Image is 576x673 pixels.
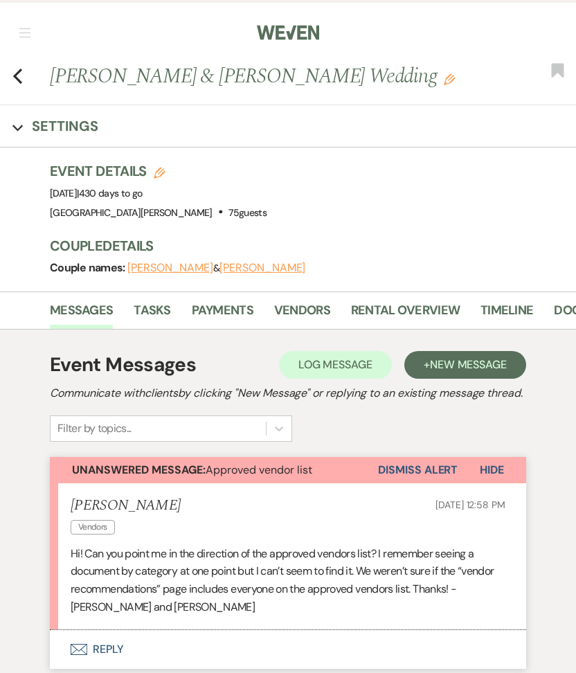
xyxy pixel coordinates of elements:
button: [PERSON_NAME] [219,262,305,273]
a: Tasks [134,300,170,329]
a: Payments [192,300,253,329]
button: Edit [444,72,455,84]
div: Filter by topics... [57,420,132,437]
span: 430 days to go [79,187,143,199]
h5: [PERSON_NAME] [71,497,181,514]
h1: Event Messages [50,350,196,379]
button: [PERSON_NAME] [127,262,213,273]
span: Hide [480,463,504,477]
h3: Event Details [50,161,267,181]
button: +New Message [404,351,526,379]
h1: [PERSON_NAME] & [PERSON_NAME] Wedding [50,62,465,91]
img: Weven Logo [257,18,319,47]
button: Hide [458,457,526,483]
span: [DATE] [50,187,143,199]
button: Unanswered Message:Approved vendor list [50,457,378,483]
span: 75 guests [228,206,267,219]
button: Log Message [279,351,392,379]
span: Couple names: [50,260,127,275]
h2: Communicate with clients by clicking "New Message" or replying to an existing message thread. [50,385,526,402]
span: New Message [430,357,507,372]
h3: Settings [32,116,98,136]
span: | [77,187,142,199]
span: Log Message [298,357,372,372]
strong: Unanswered Message: [72,463,206,477]
span: Approved vendor list [72,463,312,477]
a: Timeline [480,300,533,329]
span: [GEOGRAPHIC_DATA][PERSON_NAME] [50,206,213,219]
h3: Couple Details [50,236,562,255]
span: & [127,262,305,274]
button: Dismiss Alert [378,457,458,483]
a: Messages [50,300,113,329]
span: [DATE] 12:58 PM [435,499,505,511]
span: Vendors [71,520,115,535]
a: Rental Overview [351,300,460,329]
p: Hi! Can you point me in the direction of the approved vendors list? I remember seeing a document ... [71,545,505,616]
button: Settings [12,116,98,136]
button: Reply [50,630,526,669]
a: Vendors [274,300,330,329]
